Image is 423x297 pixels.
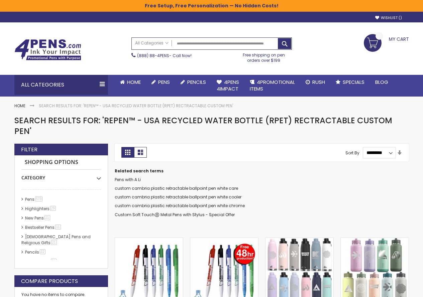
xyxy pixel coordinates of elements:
[51,259,57,264] span: 11
[39,103,233,109] strong: Search results for: 'RePen™ - USA Recycled Water Bottle (rPET) Rectractable Custom Pen'
[266,238,333,243] a: Custom 40 Oz. Hydrapeak Water Bottle
[135,40,169,46] span: All Categories
[121,147,134,158] strong: Grid
[132,38,172,49] a: All Categories
[115,238,183,243] a: RePen™ - USA Recycled Water Bottle (rPET) Rectractable Custom Pen
[345,150,359,155] label: Sort By
[137,53,169,58] a: (888) 88-4PENS
[312,79,325,86] span: Rush
[23,249,48,255] a: Pencils22
[190,238,258,243] a: The Codorus RePen™ USA Recycled Water Bottle (rPET) Pen - 48-Hr Production
[146,75,175,90] a: Pens
[250,79,295,92] span: 4PROMOTIONAL ITEMS
[375,79,388,86] span: Blog
[158,79,170,86] span: Pens
[211,75,244,97] a: 4Pens4impact
[23,196,45,202] a: Pens573
[21,234,91,246] a: [DEMOGRAPHIC_DATA] Pens and Religious Gifts21
[115,168,409,174] dt: Related search terms
[370,75,394,90] a: Blog
[21,146,37,153] strong: Filter
[51,240,57,245] span: 21
[115,212,235,217] a: Custom Soft Touch®️ Metal Pens with Stylus - Special Offer
[115,75,146,90] a: Home
[187,79,206,86] span: Pencils
[50,206,56,211] span: 29
[341,238,409,243] a: Custom 32 Oz. Hydrapeak Allure Water Bottle
[23,225,63,230] a: Bestseller Pens11
[300,75,330,90] a: Rush
[115,194,241,200] a: custom cambria plastic retractable ballpoint pen white cooler
[115,203,245,208] a: custom cambria plastic retractable ballpoint pen white chrome
[40,249,45,254] span: 22
[115,185,238,191] a: custom cambria plastic retractable ballpoint pen white care
[14,75,108,95] div: All Categories
[55,225,61,230] span: 11
[21,170,101,181] div: Category
[175,75,211,90] a: Pencils
[375,15,402,20] a: Wishlist
[21,278,78,285] strong: Compare Products
[236,50,292,63] div: Free shipping on pen orders over $199
[127,79,141,86] span: Home
[217,79,239,92] span: 4Pens 4impact
[14,39,81,60] img: 4Pens Custom Pens and Promotional Products
[244,75,300,97] a: 4PROMOTIONALITEMS
[35,196,43,201] span: 573
[115,177,141,182] a: Pens with A Li
[44,215,50,220] span: 21
[23,206,58,211] a: Highlighters29
[137,53,192,58] span: - Call Now!
[23,215,52,221] a: New Pens21
[14,115,392,137] span: Search results for: 'RePen™ - USA Recycled Water Bottle (rPET) Rectractable Custom Pen'
[343,79,364,86] span: Specials
[14,103,25,109] a: Home
[23,259,59,264] a: hp-featured11
[330,75,370,90] a: Specials
[21,155,101,170] strong: Shopping Options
